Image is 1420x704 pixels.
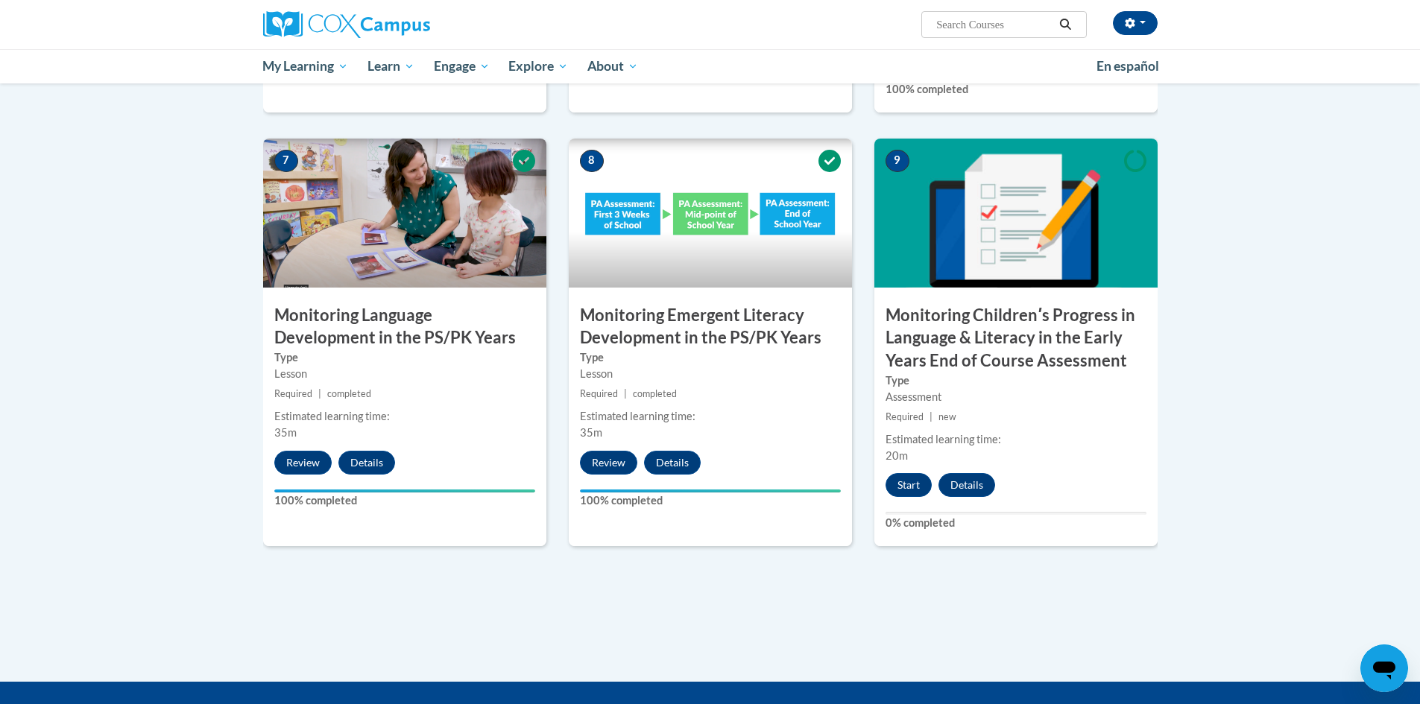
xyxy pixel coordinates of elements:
[578,49,648,83] a: About
[367,57,414,75] span: Learn
[1087,51,1169,82] a: En español
[633,388,677,399] span: completed
[886,449,908,462] span: 20m
[624,388,627,399] span: |
[434,57,490,75] span: Engage
[338,451,395,475] button: Details
[580,408,841,425] div: Estimated learning time:
[274,349,535,366] label: Type
[263,139,546,288] img: Course Image
[569,139,852,288] img: Course Image
[274,150,298,172] span: 7
[644,451,701,475] button: Details
[569,304,852,350] h3: Monitoring Emergent Literacy Development in the PS/PK Years
[1113,11,1158,35] button: Account Settings
[886,389,1146,405] div: Assessment
[886,150,909,172] span: 9
[499,49,578,83] a: Explore
[508,57,568,75] span: Explore
[263,11,430,38] img: Cox Campus
[1096,58,1159,74] span: En español
[580,388,618,399] span: Required
[274,492,535,509] label: 100% completed
[874,139,1158,288] img: Course Image
[886,372,1146,389] label: Type
[274,451,332,475] button: Review
[938,411,956,422] span: new
[263,304,546,350] h3: Monitoring Language Development in the PS/PK Years
[580,150,604,172] span: 8
[424,49,499,83] a: Engage
[938,473,995,497] button: Details
[263,11,546,38] a: Cox Campus
[580,489,841,492] div: Your progress
[358,49,424,83] a: Learn
[886,431,1146,448] div: Estimated learning time:
[580,451,637,475] button: Review
[1360,644,1408,692] iframe: Button to launch messaging window
[580,349,841,366] label: Type
[274,388,312,399] span: Required
[886,515,1146,531] label: 0% completed
[253,49,359,83] a: My Learning
[274,366,535,382] div: Lesson
[262,57,348,75] span: My Learning
[274,426,297,439] span: 35m
[874,304,1158,372] h3: Monitoring Childrenʹs Progress in Language & Literacy in the Early Years End of Course Assessment
[935,16,1054,34] input: Search Courses
[930,411,933,422] span: |
[274,408,535,425] div: Estimated learning time:
[886,81,1146,98] label: 100% completed
[886,411,924,422] span: Required
[1054,16,1076,34] button: Search
[318,388,321,399] span: |
[580,366,841,382] div: Lesson
[580,492,841,509] label: 100% completed
[327,388,371,399] span: completed
[274,489,535,492] div: Your progress
[886,473,932,497] button: Start
[241,49,1180,83] div: Main menu
[580,426,602,439] span: 35m
[587,57,638,75] span: About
